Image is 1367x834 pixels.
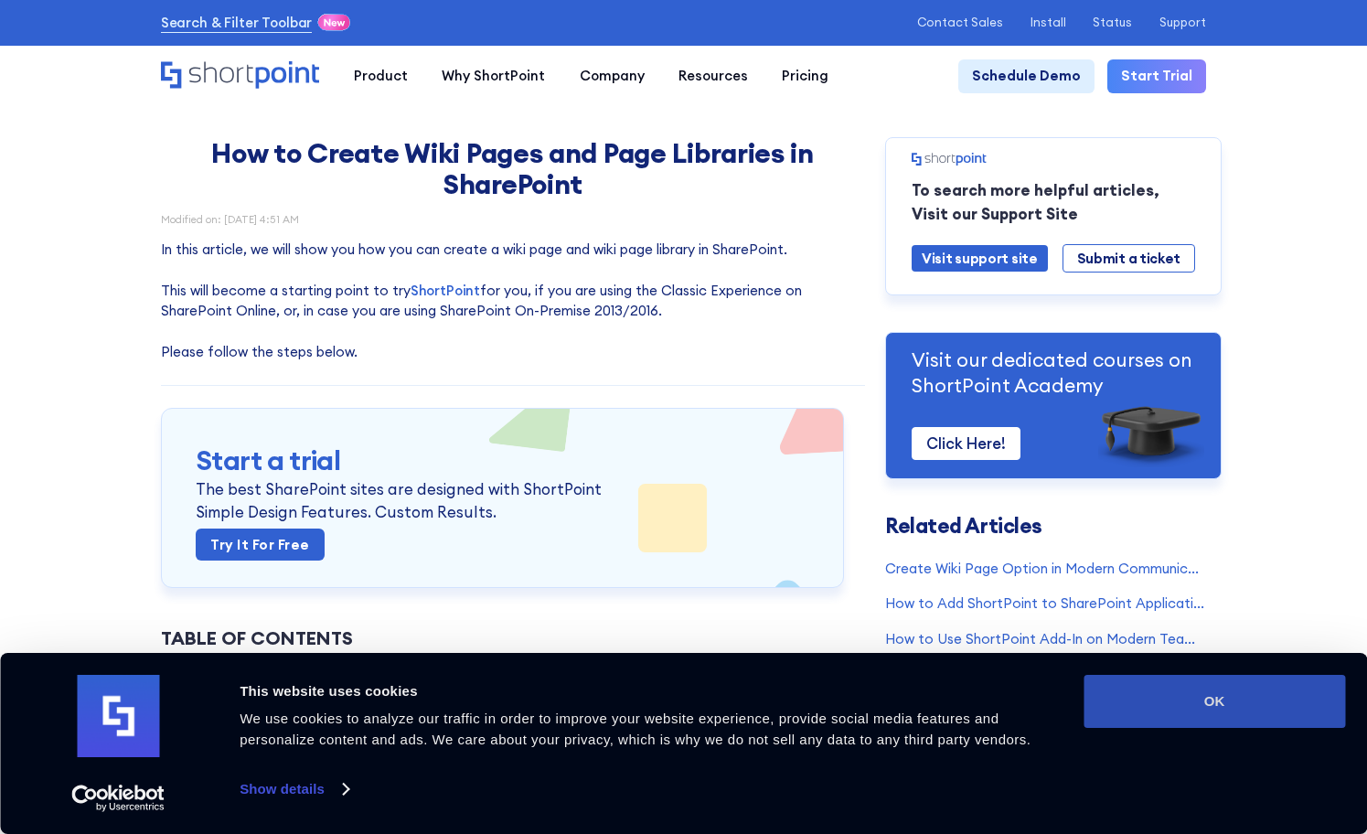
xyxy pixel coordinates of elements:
[161,240,865,363] p: In this article, we will show you how you can create a wiki page and wiki page library in SharePo...
[917,16,1003,29] a: Contact Sales
[912,347,1195,397] p: Visit our dedicated courses on ShortPoint Academy
[678,66,748,86] div: Resources
[765,59,846,93] a: Pricing
[425,59,562,93] a: Why ShortPoint
[170,137,856,200] h1: How to Create Wiki Pages and Page Libraries in SharePoint
[196,529,325,561] a: Try it for Free
[885,516,1206,536] h3: Related Articles
[958,59,1095,93] a: Schedule Demo
[77,675,159,757] img: logo
[1159,16,1206,29] a: Support
[240,680,1063,702] div: This website uses cookies
[885,593,1206,614] a: How to Add ShortPoint to SharePoint Application Pages
[885,559,1206,579] a: Create Wiki Page Option in Modern Communication Site Is Missing
[580,66,645,86] div: Company
[912,427,1020,461] a: Click Here!
[161,61,320,91] a: Home
[38,785,198,812] a: Usercentrics Cookiebot - opens in a new window
[161,625,865,652] div: Table of Contents
[1084,675,1345,728] button: OK
[562,59,661,93] a: Company
[240,775,347,803] a: Show details
[1063,244,1196,273] a: Submit a ticket
[161,215,865,225] div: Modified on: [DATE] 4:51 AM
[912,245,1048,272] a: Visit support site
[336,59,424,93] a: Product
[196,443,809,478] h3: Start a trial
[1093,16,1132,29] a: Status
[442,66,545,86] div: Why ShortPoint
[240,711,1031,747] span: We use cookies to analyze our traffic in order to improve your website experience, provide social...
[411,282,481,299] a: ShortPoint
[161,13,313,33] a: Search & Filter Toolbar
[196,478,625,524] p: The best SharePoint sites are designed with ShortPoint Simple Design Features. Custom Results.
[1107,59,1206,93] a: Start Trial
[885,629,1206,649] a: How to Use ShortPoint Add-In on Modern Team Sites (deprecated)
[661,59,764,93] a: Resources
[354,66,408,86] div: Product
[912,179,1195,225] p: To search more helpful articles, Visit our Support Site
[1031,16,1066,29] a: Install
[782,66,828,86] div: Pricing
